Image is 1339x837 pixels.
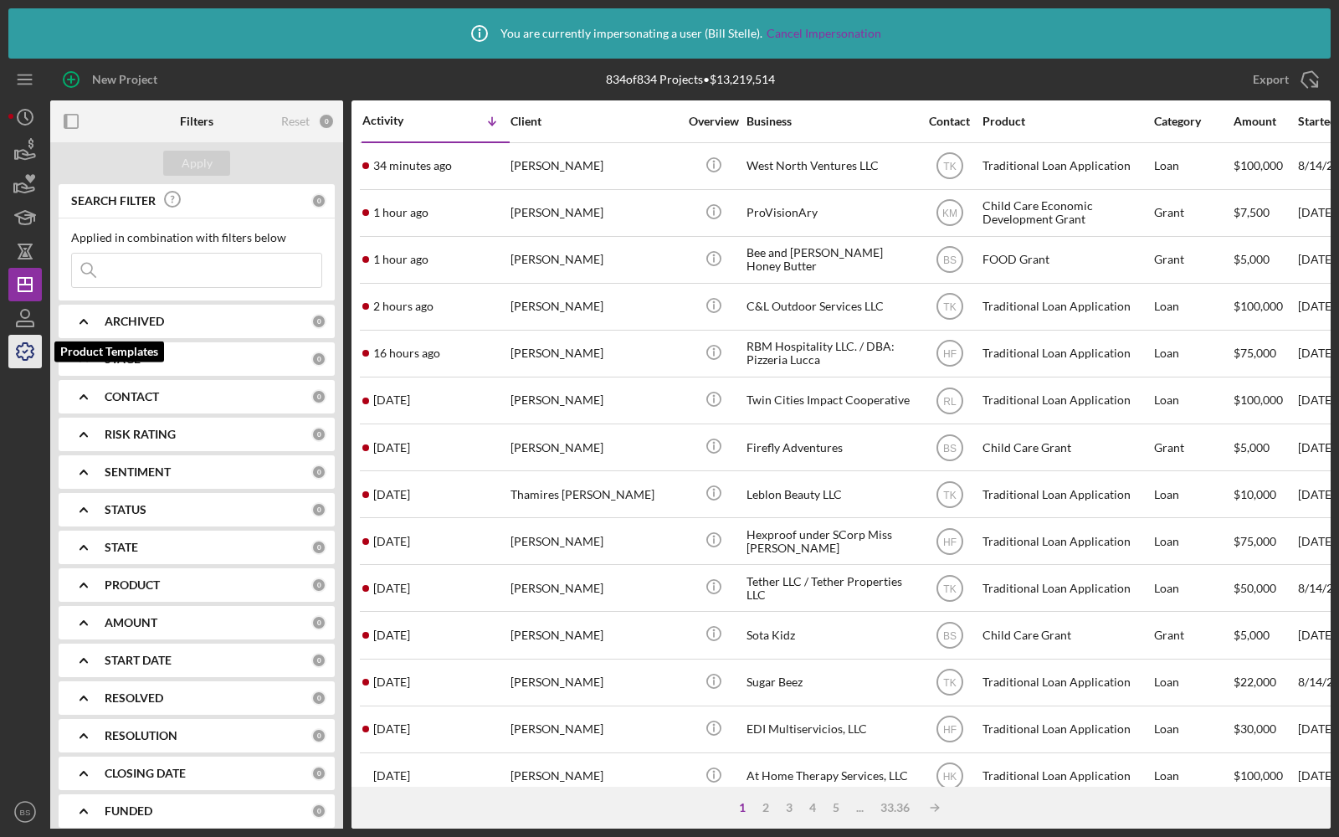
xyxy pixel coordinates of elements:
[1234,144,1296,188] div: $100,000
[746,331,914,376] div: RBM Hospitality LLC. / DBA: Pizzeria Lucca
[943,348,957,360] text: HF
[982,613,1150,657] div: Child Care Grant
[281,115,310,128] div: Reset
[918,115,981,128] div: Contact
[311,352,326,367] div: 0
[373,629,410,642] time: 2025-08-14 18:38
[163,151,230,176] button: Apply
[311,502,326,517] div: 0
[105,352,141,366] b: STAGE
[373,393,410,407] time: 2025-08-16 19:01
[311,691,326,706] div: 0
[373,769,410,783] time: 2025-08-13 18:20
[1234,115,1296,128] div: Amount
[746,660,914,705] div: Sugar Beez
[311,804,326,819] div: 0
[982,285,1150,329] div: Traditional Loan Application
[105,616,157,629] b: AMOUNT
[1234,378,1296,423] div: $100,000
[1154,519,1232,563] div: Loan
[510,285,678,329] div: [PERSON_NAME]
[510,660,678,705] div: [PERSON_NAME]
[373,488,410,501] time: 2025-08-15 21:09
[510,378,678,423] div: [PERSON_NAME]
[510,144,678,188] div: [PERSON_NAME]
[459,13,881,54] div: You are currently impersonating a user ( Bill Stelle ).
[982,331,1150,376] div: Traditional Loan Application
[1154,144,1232,188] div: Loan
[943,724,957,736] text: HF
[767,27,881,40] a: Cancel Impersonation
[373,347,440,360] time: 2025-08-18 01:53
[510,115,678,128] div: Client
[746,425,914,470] div: Firefly Adventures
[510,331,678,376] div: [PERSON_NAME]
[105,804,152,818] b: FUNDED
[746,238,914,282] div: Bee and [PERSON_NAME] Honey Butter
[746,707,914,752] div: EDI Multiservicios, LLC
[105,503,146,516] b: STATUS
[510,707,678,752] div: [PERSON_NAME]
[1234,425,1296,470] div: $5,000
[105,691,163,705] b: RESOLVED
[982,519,1150,563] div: Traditional Loan Application
[510,613,678,657] div: [PERSON_NAME]
[50,63,174,96] button: New Project
[311,389,326,404] div: 0
[801,801,824,814] div: 4
[373,159,452,172] time: 2025-08-18 17:10
[180,115,213,128] b: Filters
[311,615,326,630] div: 0
[311,314,326,329] div: 0
[510,519,678,563] div: [PERSON_NAME]
[105,315,164,328] b: ARCHIVED
[1154,707,1232,752] div: Loan
[746,566,914,610] div: Tether LLC / Tether Properties LLC
[105,541,138,554] b: STATE
[1154,566,1232,610] div: Loan
[311,728,326,743] div: 0
[943,395,957,407] text: RL
[71,194,156,208] b: SEARCH FILTER
[105,465,171,479] b: SENTIMENT
[982,472,1150,516] div: Traditional Loan Application
[311,540,326,555] div: 0
[105,428,176,441] b: RISK RATING
[982,238,1150,282] div: FOOD Grant
[8,795,42,829] button: BS
[105,729,177,742] b: RESOLUTION
[1253,63,1289,96] div: Export
[746,378,914,423] div: Twin Cities Impact Cooperative
[746,754,914,798] div: At Home Therapy Services, LLC
[1154,660,1232,705] div: Loan
[318,113,335,130] div: 0
[1154,378,1232,423] div: Loan
[20,808,31,817] text: BS
[746,472,914,516] div: Leblon Beauty LLC
[942,208,957,219] text: KM
[746,115,914,128] div: Business
[982,425,1150,470] div: Child Care Grant
[872,801,918,814] div: 33.36
[606,73,775,86] div: 834 of 834 Projects • $13,219,514
[754,801,777,814] div: 2
[982,660,1150,705] div: Traditional Loan Application
[746,285,914,329] div: C&L Outdoor Services LLC
[1234,472,1296,516] div: $10,000
[746,191,914,235] div: ProVisionAry
[373,253,428,266] time: 2025-08-18 16:18
[1234,754,1296,798] div: $100,000
[510,754,678,798] div: [PERSON_NAME]
[373,206,428,219] time: 2025-08-18 16:19
[105,767,186,780] b: CLOSING DATE
[943,583,956,594] text: TK
[373,582,410,595] time: 2025-08-14 21:06
[311,766,326,781] div: 0
[182,151,213,176] div: Apply
[373,675,410,689] time: 2025-08-14 14:14
[943,301,956,313] text: TK
[942,771,957,783] text: HK
[943,536,957,547] text: HF
[682,115,745,128] div: Overview
[1234,519,1296,563] div: $75,000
